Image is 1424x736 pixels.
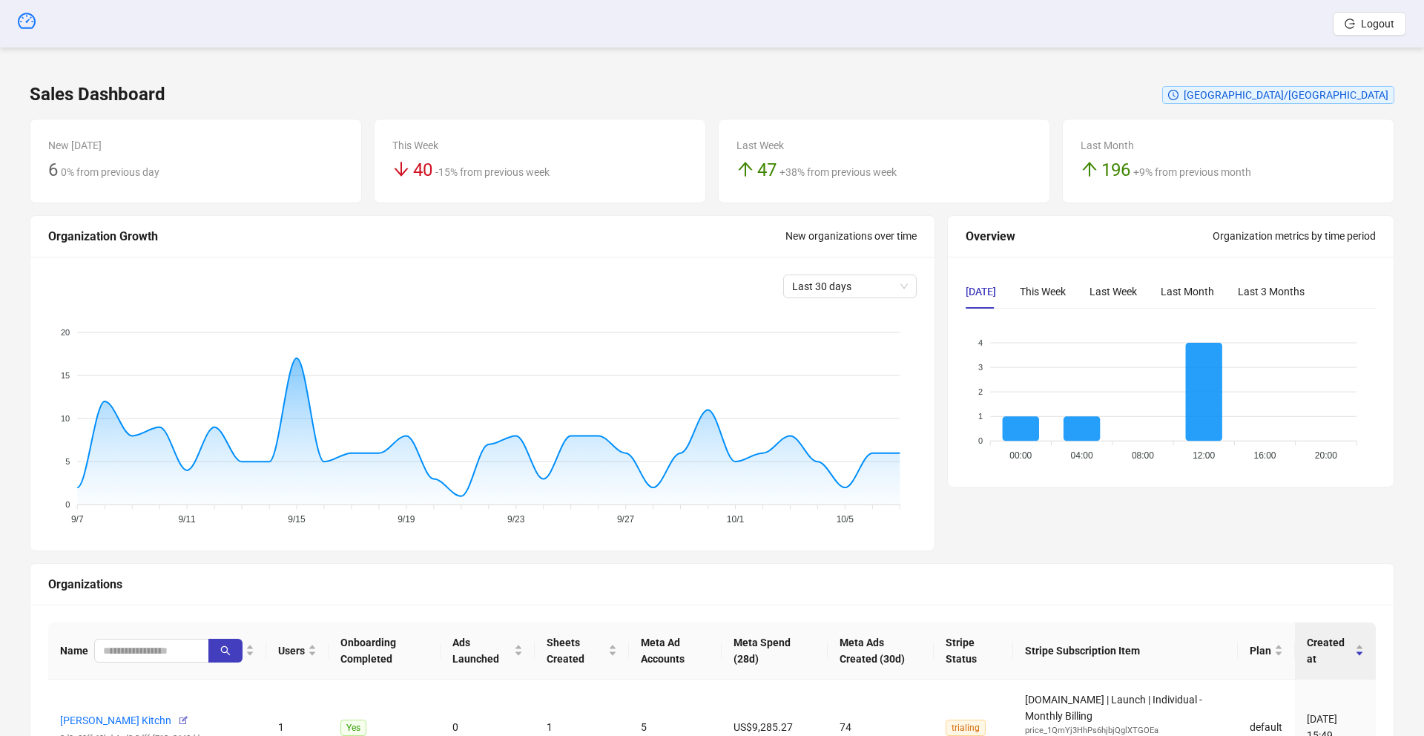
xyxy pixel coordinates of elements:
[785,230,917,242] span: New organizations over time
[1250,643,1271,659] span: Plan
[60,714,171,726] a: [PERSON_NAME] Kitchn
[1184,89,1388,101] span: [GEOGRAPHIC_DATA]/[GEOGRAPHIC_DATA]
[727,514,745,525] tspan: 10/1
[1090,283,1137,300] div: Last Week
[61,414,70,423] tspan: 10
[1361,18,1394,30] span: Logout
[1213,230,1376,242] span: Organization metrics by time period
[641,719,709,735] div: 5
[208,639,243,663] button: search
[278,643,305,659] span: Users
[398,514,415,525] tspan: 9/19
[1071,450,1093,461] tspan: 04:00
[966,227,1213,246] div: Overview
[1315,450,1337,461] tspan: 20:00
[61,166,159,178] span: 0% from previous day
[329,622,441,680] th: Onboarding Completed
[736,137,1032,154] div: Last Week
[1193,450,1216,461] tspan: 12:00
[18,12,36,30] span: dashboard
[435,166,550,178] span: -15% from previous week
[535,622,630,680] th: Sheets Created
[1238,622,1295,680] th: Plan
[71,514,84,525] tspan: 9/7
[266,622,329,680] th: Users
[340,720,366,736] span: Yes
[48,575,1376,594] div: Organizations
[1081,137,1376,154] div: Last Month
[65,457,70,466] tspan: 5
[61,327,70,336] tspan: 20
[629,622,721,680] th: Meta Ad Accounts
[1333,12,1406,36] button: Logout
[966,283,996,300] div: [DATE]
[441,622,535,680] th: Ads Launched
[452,634,511,667] span: Ads Launched
[1161,283,1214,300] div: Last Month
[413,160,432,180] span: 40
[722,622,828,680] th: Meta Spend (28d)
[736,160,754,178] span: arrow-up
[828,622,934,680] th: Meta Ads Created (30d)
[507,514,525,525] tspan: 9/23
[978,412,983,421] tspan: 1
[978,436,983,445] tspan: 0
[978,387,983,396] tspan: 2
[1132,450,1154,461] tspan: 08:00
[61,370,70,379] tspan: 15
[1020,283,1066,300] div: This Week
[1254,450,1276,461] tspan: 16:00
[48,137,343,154] div: New [DATE]
[392,160,410,178] span: arrow-down
[978,362,983,371] tspan: 3
[792,275,908,298] span: Last 30 days
[48,227,785,246] div: Organization Growth
[65,500,70,509] tspan: 0
[1101,160,1130,180] span: 196
[757,160,777,180] span: 47
[978,338,983,346] tspan: 4
[1010,450,1032,461] tspan: 00:00
[547,634,606,667] span: Sheets Created
[48,160,58,180] span: 6
[1133,166,1251,178] span: +9% from previous month
[840,719,922,735] div: 74
[392,137,688,154] div: This Week
[30,83,165,107] h3: Sales Dashboard
[220,645,231,656] span: search
[617,514,635,525] tspan: 9/27
[946,720,986,736] span: trialing
[934,622,1013,680] th: Stripe Status
[178,514,196,525] tspan: 9/11
[1081,160,1098,178] span: arrow-up
[288,514,306,525] tspan: 9/15
[1295,622,1376,680] th: Created at
[1013,622,1238,680] th: Stripe Subscription Item
[779,166,897,178] span: +38% from previous week
[1168,90,1179,100] span: clock-circle
[1307,634,1352,667] span: Created at
[1345,19,1355,29] span: logout
[837,514,854,525] tspan: 10/5
[1238,283,1305,300] div: Last 3 Months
